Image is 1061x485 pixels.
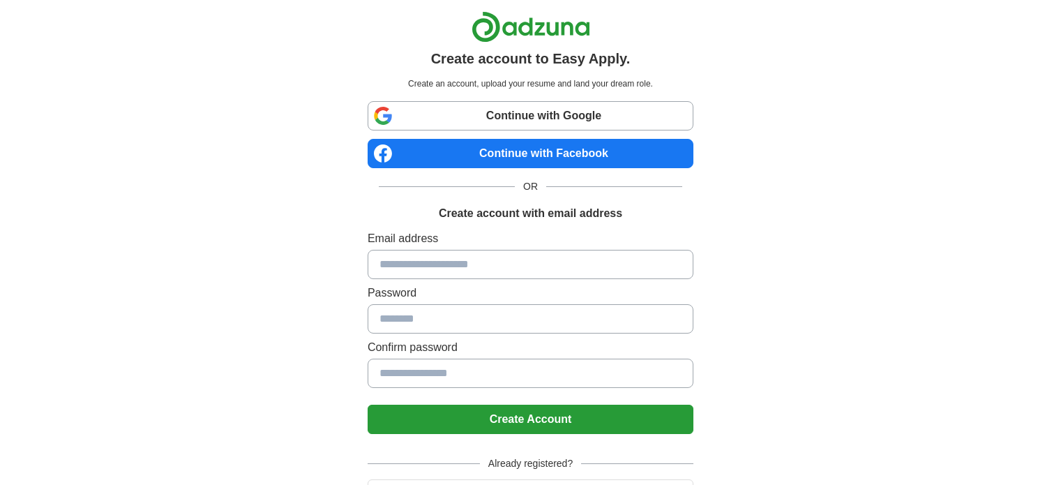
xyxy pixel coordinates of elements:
button: Create Account [368,405,693,434]
img: Adzuna logo [472,11,590,43]
a: Continue with Google [368,101,693,130]
h1: Create account with email address [439,205,622,222]
span: Already registered? [480,456,581,471]
label: Confirm password [368,339,693,356]
label: Password [368,285,693,301]
span: OR [515,179,546,194]
a: Continue with Facebook [368,139,693,168]
label: Email address [368,230,693,247]
p: Create an account, upload your resume and land your dream role. [370,77,691,90]
h1: Create account to Easy Apply. [431,48,631,69]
